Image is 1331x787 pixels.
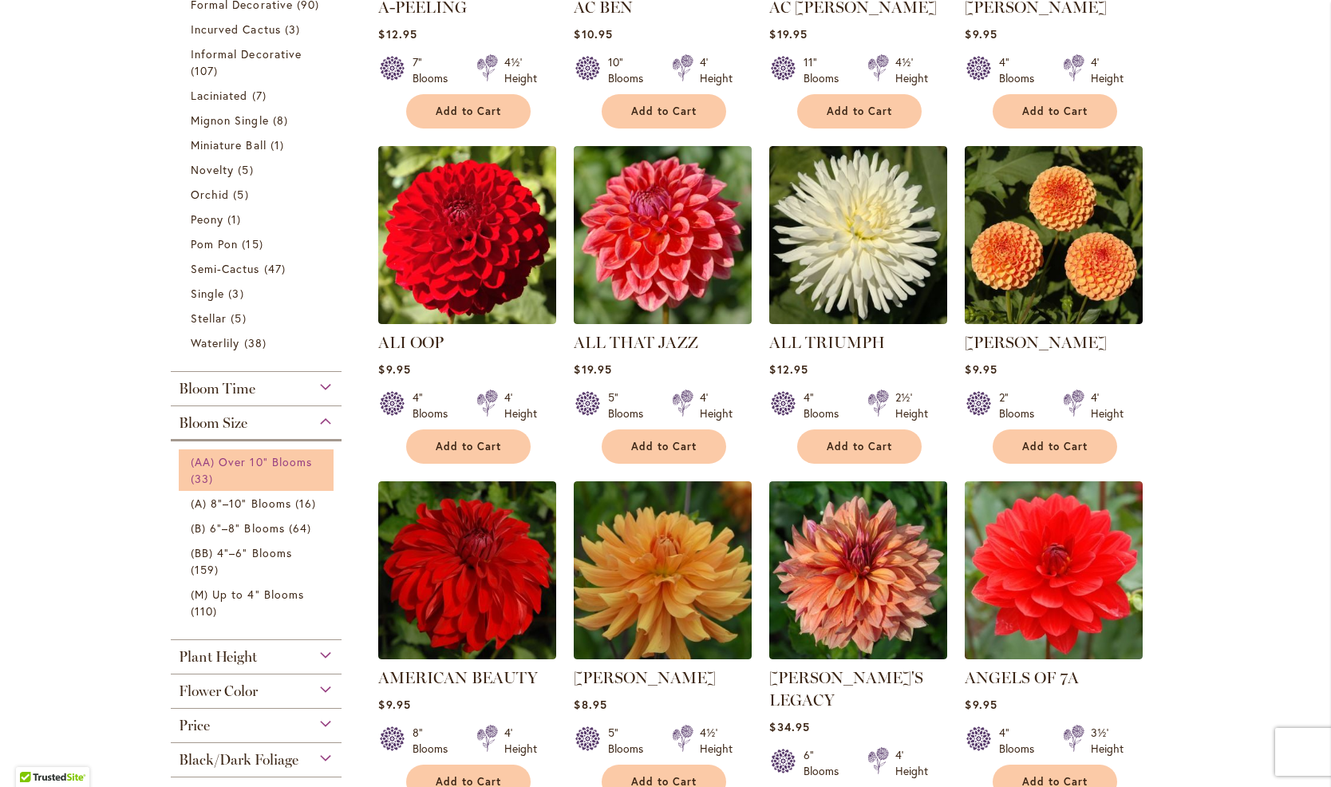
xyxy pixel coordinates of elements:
[179,414,247,432] span: Bloom Size
[378,668,538,687] a: AMERICAN BEAUTY
[191,21,326,38] a: Incurved Cactus 3
[769,668,923,710] a: [PERSON_NAME]'S LEGACY
[191,260,326,277] a: Semi-Cactus 47
[1091,725,1124,757] div: 3½' Height
[191,112,326,129] a: Mignon Single 8
[797,94,922,129] button: Add to Cart
[436,105,501,118] span: Add to Cart
[271,136,288,153] span: 1
[191,286,224,301] span: Single
[965,362,997,377] span: $9.95
[574,333,698,352] a: ALL THAT JAZZ
[252,87,271,104] span: 7
[602,429,726,464] button: Add to Cart
[191,161,326,178] a: Novelty 5
[378,481,556,659] img: AMERICAN BEAUTY
[191,520,326,536] a: (B) 6"–8" Blooms 64
[191,113,269,128] span: Mignon Single
[378,312,556,327] a: ALI OOP
[264,260,290,277] span: 47
[965,312,1143,327] a: AMBER QUEEN
[378,647,556,662] a: AMERICAN BEAUTY
[191,334,326,351] a: Waterlily 38
[436,440,501,453] span: Add to Cart
[228,285,247,302] span: 3
[700,390,733,421] div: 4' Height
[769,312,947,327] a: ALL TRIUMPH
[827,105,892,118] span: Add to Cart
[191,87,326,104] a: Laciniated 7
[769,26,807,42] span: $19.95
[378,26,417,42] span: $12.95
[804,747,848,779] div: 6" Blooms
[574,26,612,42] span: $10.95
[233,186,252,203] span: 5
[295,495,320,512] span: 16
[191,136,326,153] a: Miniature Ball 1
[413,390,457,421] div: 4" Blooms
[231,310,250,326] span: 5
[238,161,257,178] span: 5
[993,429,1117,464] button: Add to Cart
[191,544,326,578] a: (BB) 4"–6" Blooms 159
[406,94,531,129] button: Add to Cart
[378,697,410,712] span: $9.95
[191,285,326,302] a: Single 3
[827,440,892,453] span: Add to Cart
[191,212,223,227] span: Peony
[406,429,531,464] button: Add to Cart
[191,235,326,252] a: Pom Pon 15
[179,751,298,769] span: Black/Dark Foliage
[413,54,457,86] div: 7" Blooms
[179,682,258,700] span: Flower Color
[191,88,248,103] span: Laciniated
[191,453,326,487] a: (AA) Over 10" Blooms 33
[895,54,928,86] div: 4½' Height
[574,647,752,662] a: ANDREW CHARLES
[1091,390,1124,421] div: 4' Height
[191,454,312,469] span: (AA) Over 10" Blooms
[769,719,809,734] span: $34.95
[993,94,1117,129] button: Add to Cart
[191,495,326,512] a: (A) 8"–10" Blooms 16
[191,545,292,560] span: (BB) 4"–6" Blooms
[191,496,291,511] span: (A) 8"–10" Blooms
[191,186,326,203] a: Orchid 5
[242,235,267,252] span: 15
[769,146,947,324] img: ALL TRIUMPH
[965,647,1143,662] a: ANGELS OF 7A
[1022,105,1088,118] span: Add to Cart
[191,45,326,79] a: Informal Decorative 107
[769,647,947,662] a: Andy's Legacy
[191,187,229,202] span: Orchid
[574,146,752,324] img: ALL THAT JAZZ
[608,390,653,421] div: 5" Blooms
[797,429,922,464] button: Add to Cart
[191,261,260,276] span: Semi-Cactus
[631,105,697,118] span: Add to Cart
[631,440,697,453] span: Add to Cart
[1091,54,1124,86] div: 4' Height
[769,362,808,377] span: $12.95
[965,481,1143,659] img: ANGELS OF 7A
[191,470,217,487] span: 33
[191,603,221,619] span: 110
[191,586,326,619] a: (M) Up to 4" Blooms 110
[191,310,227,326] span: Stellar
[999,54,1044,86] div: 4" Blooms
[999,725,1044,757] div: 4" Blooms
[804,54,848,86] div: 11" Blooms
[965,697,997,712] span: $9.95
[504,725,537,757] div: 4' Height
[378,146,556,324] img: ALI OOP
[608,54,653,86] div: 10" Blooms
[574,312,752,327] a: ALL THAT JAZZ
[574,362,611,377] span: $19.95
[191,520,285,536] span: (B) 6"–8" Blooms
[191,22,281,37] span: Incurved Cactus
[700,725,733,757] div: 4½' Height
[191,236,238,251] span: Pom Pon
[999,390,1044,421] div: 2" Blooms
[244,334,271,351] span: 38
[191,137,267,152] span: Miniature Ball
